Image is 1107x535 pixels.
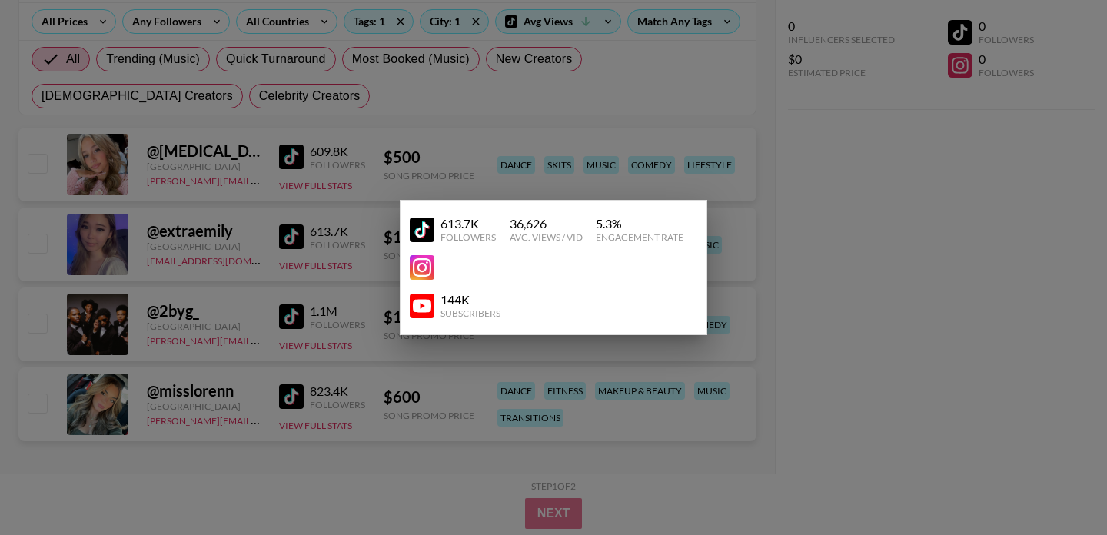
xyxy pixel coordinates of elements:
div: 613.7K [440,216,496,231]
div: Engagement Rate [596,231,683,243]
div: Avg. Views / Vid [510,231,583,243]
img: YouTube [410,255,434,280]
div: Subscribers [440,307,500,319]
div: 5.3 % [596,216,683,231]
img: YouTube [410,294,434,318]
div: 144K [440,292,500,307]
img: YouTube [410,218,434,242]
div: Followers [440,231,496,243]
div: 36,626 [510,216,583,231]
